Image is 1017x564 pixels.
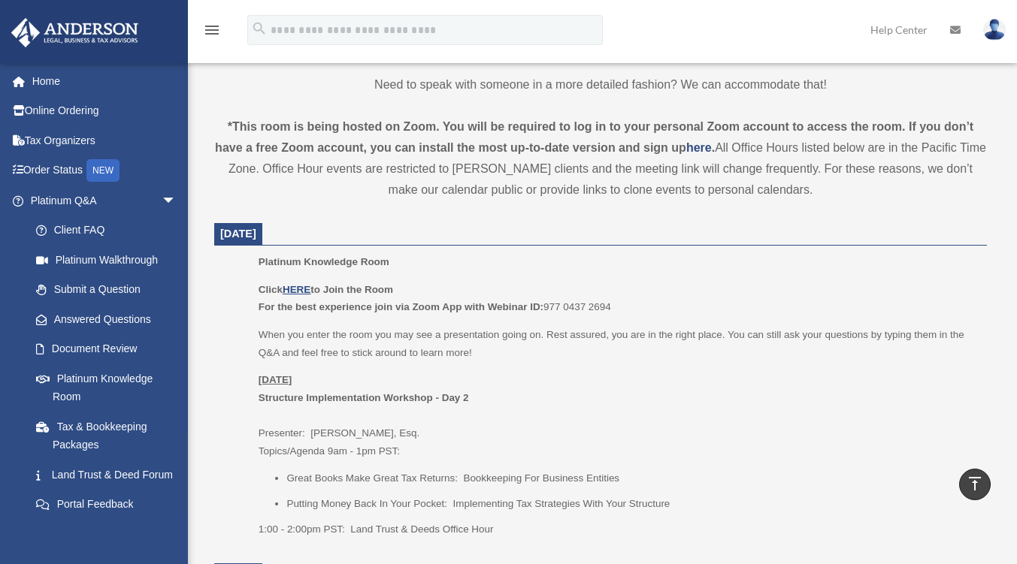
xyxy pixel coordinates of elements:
[11,66,199,96] a: Home
[283,284,310,295] a: HERE
[259,520,976,538] p: 1:00 - 2:00pm PST: Land Trust & Deeds Office Hour
[259,301,543,312] b: For the best experience join via Zoom App with Webinar ID:
[21,245,199,275] a: Platinum Walkthrough
[21,460,199,490] a: Land Trust & Deed Forum
[259,371,976,460] p: Presenter: [PERSON_NAME], Esq. Topics/Agenda 9am - 1pm PST:
[259,281,976,316] p: 977 0437 2694
[11,125,199,155] a: Tax Organizers
[203,26,221,39] a: menu
[11,96,199,126] a: Online Ordering
[203,21,221,39] i: menu
[86,159,120,182] div: NEW
[686,141,712,154] a: here
[259,326,976,361] p: When you enter the room you may see a presentation going on. Rest assured, you are in the right p...
[259,284,393,295] b: Click to Join the Room
[259,374,292,385] u: [DATE]
[21,216,199,246] a: Client FAQ
[712,141,715,154] strong: .
[966,475,984,493] i: vertical_align_top
[251,20,268,37] i: search
[11,185,199,216] a: Platinum Q&Aarrow_drop_down
[983,19,1006,41] img: User Pic
[259,392,469,403] b: Structure Implementation Workshop - Day 2
[286,495,976,513] li: Putting Money Back In Your Pocket: Implementing Tax Strategies With Your Structure
[259,256,389,267] span: Platinum Knowledge Room
[21,275,199,305] a: Submit a Question
[220,228,256,240] span: [DATE]
[215,120,973,154] strong: *This room is being hosted on Zoom. You will be required to log in to your personal Zoom account ...
[21,490,199,520] a: Portal Feedback
[21,334,199,364] a: Document Review
[21,304,199,334] a: Answered Questions
[214,116,987,201] div: All Office Hours listed below are in the Pacific Time Zone. Office Hour events are restricted to ...
[959,469,991,500] a: vertical_align_top
[21,363,192,412] a: Platinum Knowledge Room
[286,469,976,487] li: Great Books Make Great Tax Returns: Bookkeeping For Business Entities
[21,412,199,460] a: Tax & Bookkeeping Packages
[11,155,199,186] a: Order StatusNEW
[162,185,192,216] span: arrow_drop_down
[214,74,987,95] p: Need to speak with someone in a more detailed fashion? We can accommodate that!
[7,18,143,47] img: Anderson Advisors Platinum Portal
